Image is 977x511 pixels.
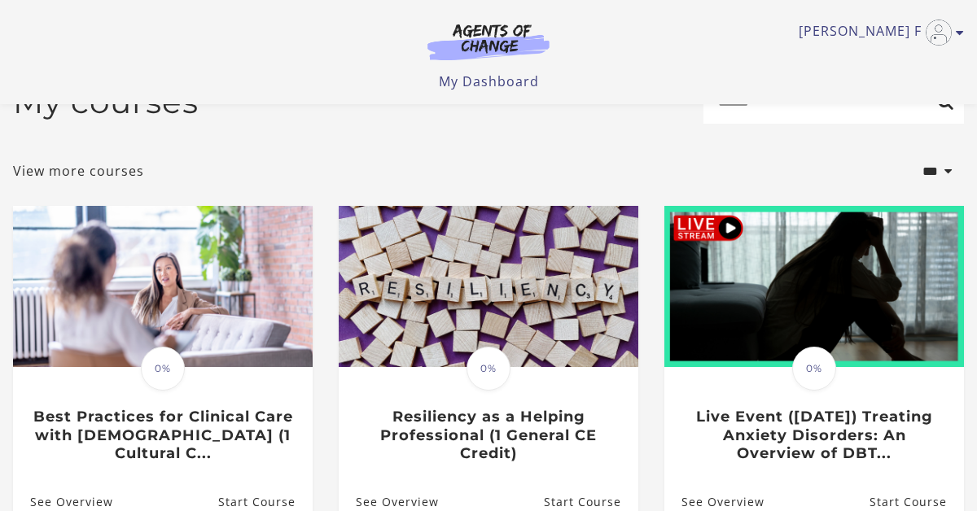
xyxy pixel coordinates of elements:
[467,347,510,391] span: 0%
[13,83,199,121] h2: My courses
[439,72,539,90] a: My Dashboard
[30,408,295,463] h3: Best Practices for Clinical Care with [DEMOGRAPHIC_DATA] (1 Cultural C...
[13,161,144,181] a: View more courses
[410,23,567,60] img: Agents of Change Logo
[356,408,620,463] h3: Resiliency as a Helping Professional (1 General CE Credit)
[792,347,836,391] span: 0%
[799,20,956,46] a: Toggle menu
[681,408,946,463] h3: Live Event ([DATE]) Treating Anxiety Disorders: An Overview of DBT...
[141,347,185,391] span: 0%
